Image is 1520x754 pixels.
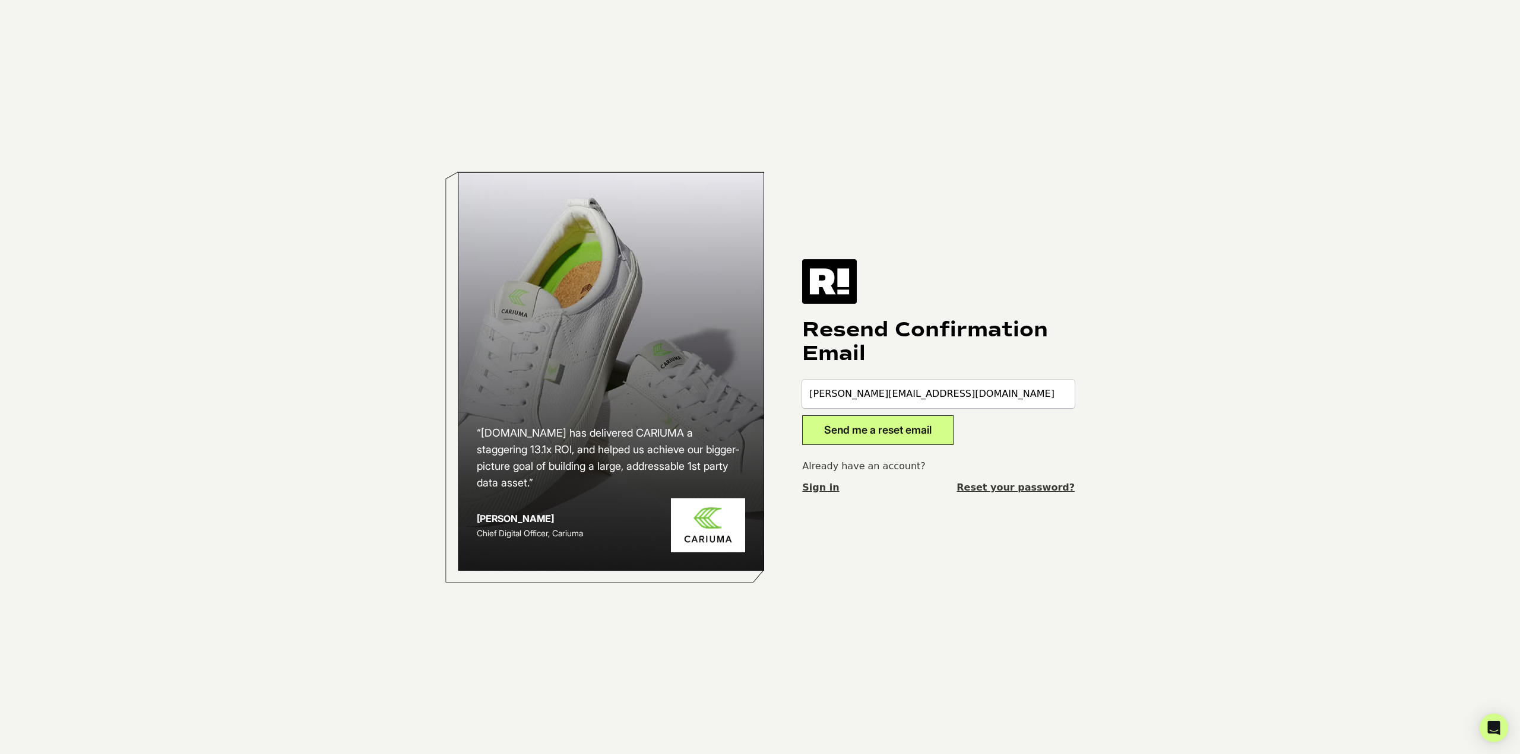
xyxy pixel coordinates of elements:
[477,528,583,538] span: Chief Digital Officer, Cariuma
[671,498,745,552] img: Cariuma
[802,481,839,495] a: Sign in
[1480,714,1508,742] div: Open Intercom Messenger
[802,459,1075,473] p: Already have an account?
[802,318,1075,365] h1: Resend Confirmation Email
[802,415,954,445] button: Send me a reset email
[477,513,554,524] strong: [PERSON_NAME]
[802,259,857,303] img: Retention.com
[477,425,745,491] h2: “[DOMAIN_NAME] has delivered CARIUMA a staggering 13.1x ROI, and helped us achieve our bigger-pic...
[957,481,1075,495] a: Reset your password?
